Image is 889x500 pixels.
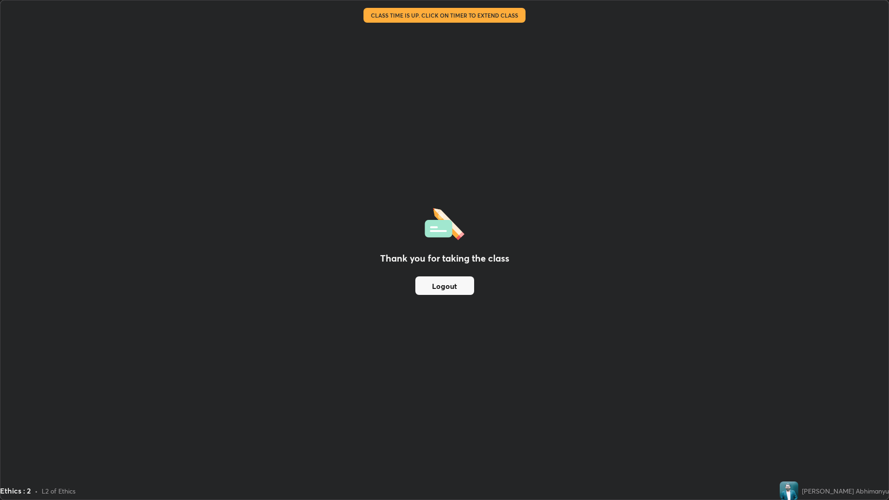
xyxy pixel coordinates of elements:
button: Logout [415,276,474,295]
img: offlineFeedback.1438e8b3.svg [425,205,464,240]
img: 700cc620169a4674a2bf744056d82aa2.jpg [780,481,798,500]
div: L2 of Ethics [42,486,75,496]
div: • [35,486,38,496]
h2: Thank you for taking the class [380,251,509,265]
div: [PERSON_NAME] Abhimanyu [802,486,889,496]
